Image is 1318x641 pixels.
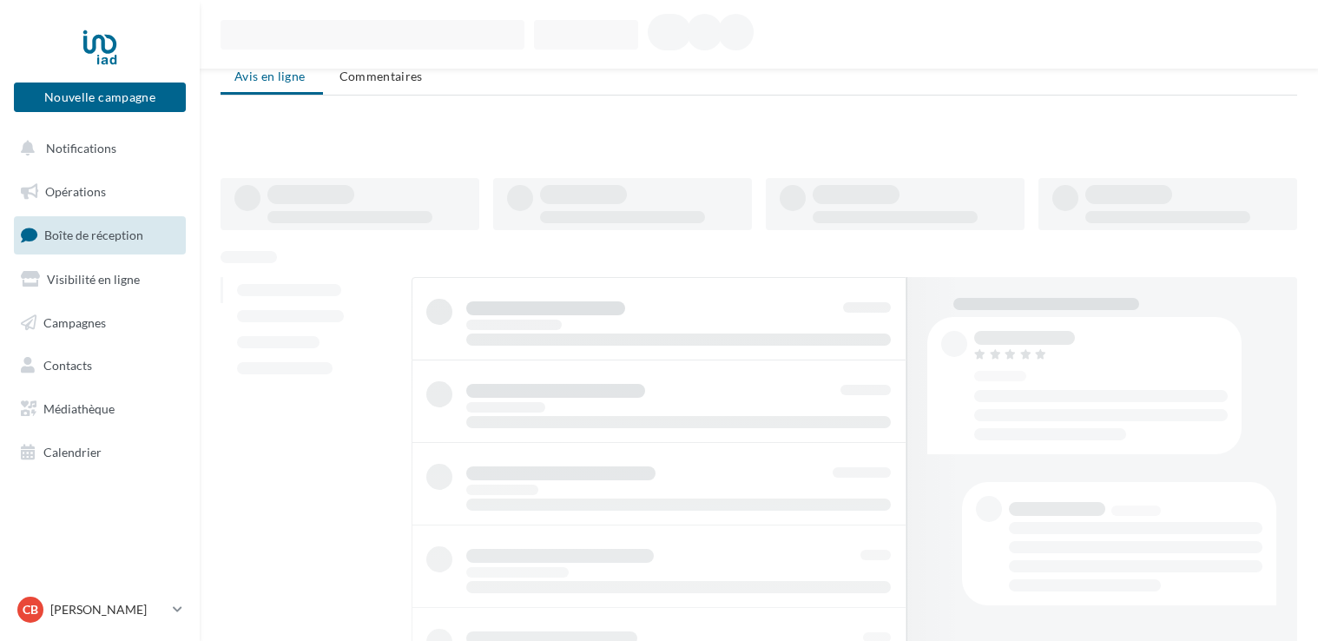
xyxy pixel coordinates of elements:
[47,272,140,287] span: Visibilité en ligne
[10,391,189,427] a: Médiathèque
[43,401,115,416] span: Médiathèque
[46,141,116,155] span: Notifications
[43,445,102,459] span: Calendrier
[10,130,182,167] button: Notifications
[10,347,189,384] a: Contacts
[50,601,166,618] p: [PERSON_NAME]
[43,314,106,329] span: Campagnes
[10,174,189,210] a: Opérations
[23,601,38,618] span: CB
[43,358,92,373] span: Contacts
[10,216,189,254] a: Boîte de réception
[10,305,189,341] a: Campagnes
[10,261,189,298] a: Visibilité en ligne
[14,83,186,112] button: Nouvelle campagne
[10,434,189,471] a: Calendrier
[44,228,143,242] span: Boîte de réception
[339,69,423,83] span: Commentaires
[45,184,106,199] span: Opérations
[14,593,186,626] a: CB [PERSON_NAME]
